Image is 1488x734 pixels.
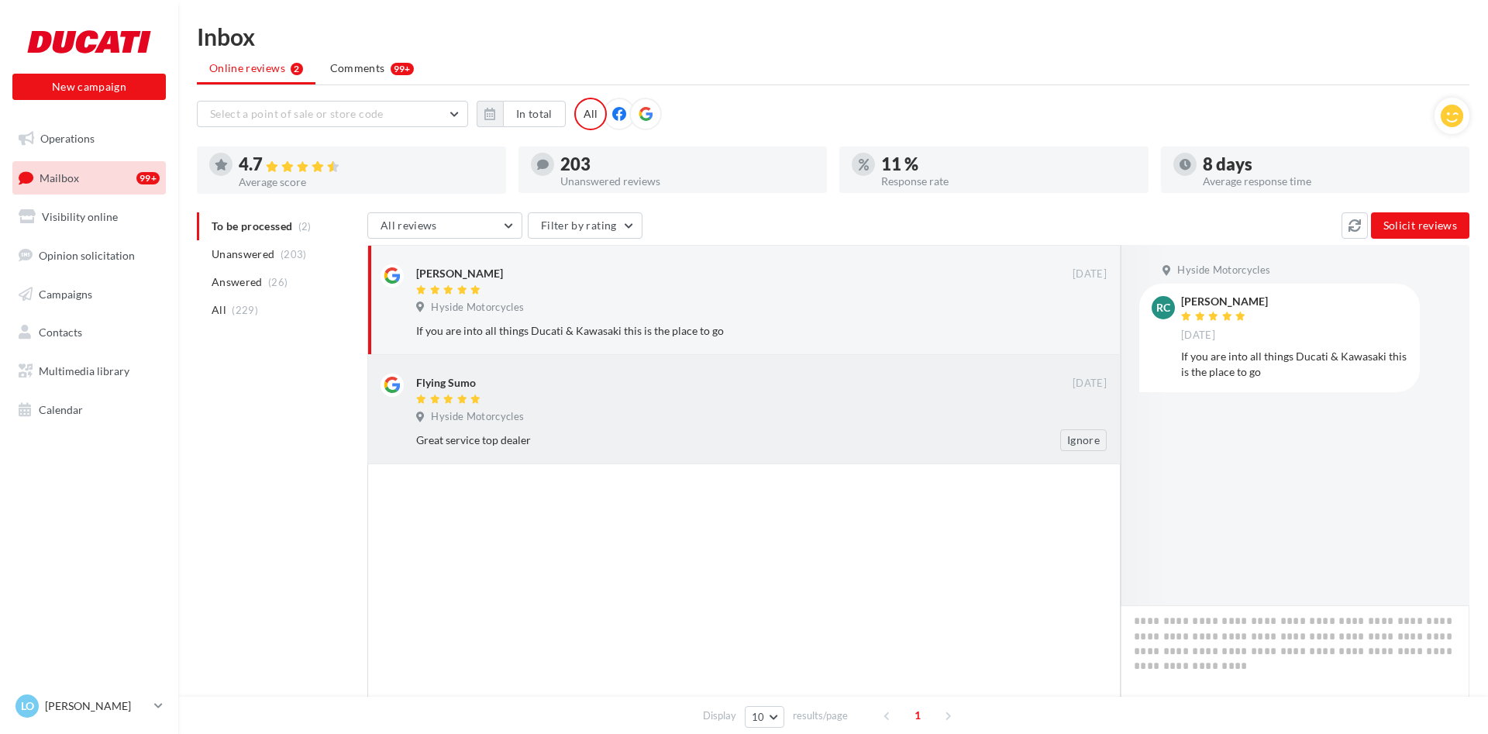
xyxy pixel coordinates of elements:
[416,375,476,391] div: Flying Sumo
[1203,176,1458,187] div: Average response time
[9,278,169,311] a: Campaigns
[416,432,1006,448] div: Great service top dealer
[703,708,736,723] span: Display
[39,326,82,339] span: Contacts
[212,274,263,290] span: Answered
[21,698,34,714] span: LO
[9,355,169,388] a: Multimedia library
[1156,300,1170,315] span: RC
[239,177,494,188] div: Average score
[39,287,92,300] span: Campaigns
[42,210,118,223] span: Visibility online
[381,219,437,232] span: All reviews
[197,25,1469,48] div: Inbox
[9,316,169,349] a: Contacts
[45,698,148,714] p: [PERSON_NAME]
[391,63,414,75] div: 99+
[136,172,160,184] div: 99+
[574,98,607,130] div: All
[881,176,1136,187] div: Response rate
[752,711,765,723] span: 10
[1181,296,1268,307] div: [PERSON_NAME]
[881,156,1136,173] div: 11 %
[1181,349,1407,380] div: If you are into all things Ducati & Kawasaki this is the place to go
[560,176,815,187] div: Unanswered reviews
[232,304,258,316] span: (229)
[12,691,166,721] a: LO [PERSON_NAME]
[1371,212,1469,239] button: Solicit reviews
[9,239,169,272] a: Opinion solicitation
[40,171,79,184] span: Mailbox
[197,101,468,127] button: Select a point of sale or store code
[9,201,169,233] a: Visibility online
[239,156,494,174] div: 4.7
[40,132,95,145] span: Operations
[477,101,566,127] button: In total
[9,161,169,195] a: Mailbox99+
[212,246,275,262] span: Unanswered
[268,276,288,288] span: (26)
[9,122,169,155] a: Operations
[1073,267,1107,281] span: [DATE]
[39,249,135,262] span: Opinion solicitation
[1073,377,1107,391] span: [DATE]
[9,394,169,426] a: Calendar
[39,364,129,377] span: Multimedia library
[416,266,503,281] div: [PERSON_NAME]
[528,212,642,239] button: Filter by rating
[281,248,307,260] span: (203)
[12,74,166,100] button: New campaign
[503,101,566,127] button: In total
[560,156,815,173] div: 203
[905,703,930,728] span: 1
[330,60,385,76] span: Comments
[416,323,1006,339] div: If you are into all things Ducati & Kawasaki this is the place to go
[212,302,226,318] span: All
[431,410,524,424] span: Hyside Motorcycles
[793,708,848,723] span: results/page
[210,107,384,120] span: Select a point of sale or store code
[39,403,83,416] span: Calendar
[745,706,784,728] button: 10
[1203,156,1458,173] div: 8 days
[367,212,522,239] button: All reviews
[1177,264,1270,277] span: Hyside Motorcycles
[1060,429,1107,451] button: Ignore
[431,301,524,315] span: Hyside Motorcycles
[1181,329,1215,343] span: [DATE]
